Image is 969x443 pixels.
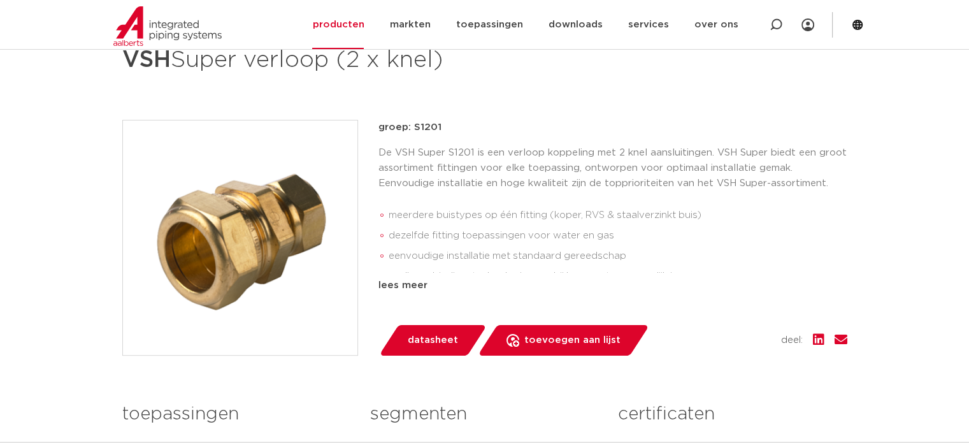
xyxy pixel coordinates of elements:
span: deel: [781,333,803,348]
li: snelle verbindingstechnologie waarbij her-montage mogelijk is [389,266,847,287]
div: lees meer [378,278,847,293]
h3: toepassingen [122,402,351,427]
span: toevoegen aan lijst [524,330,621,351]
img: Product Image for VSH Super verloop (2 x knel) [123,120,357,355]
a: datasheet [378,325,487,356]
li: eenvoudige installatie met standaard gereedschap [389,246,847,266]
p: De VSH Super S1201 is een verloop koppeling met 2 knel aansluitingen. VSH Super biedt een groot a... [378,145,847,191]
span: datasheet [408,330,458,351]
p: groep: S1201 [378,120,847,135]
h1: Super verloop (2 x knel) [122,41,601,79]
h3: certificaten [618,402,847,427]
li: dezelfde fitting toepassingen voor water en gas [389,226,847,246]
strong: VSH [122,48,171,71]
h3: segmenten [370,402,599,427]
li: meerdere buistypes op één fitting (koper, RVS & staalverzinkt buis) [389,205,847,226]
